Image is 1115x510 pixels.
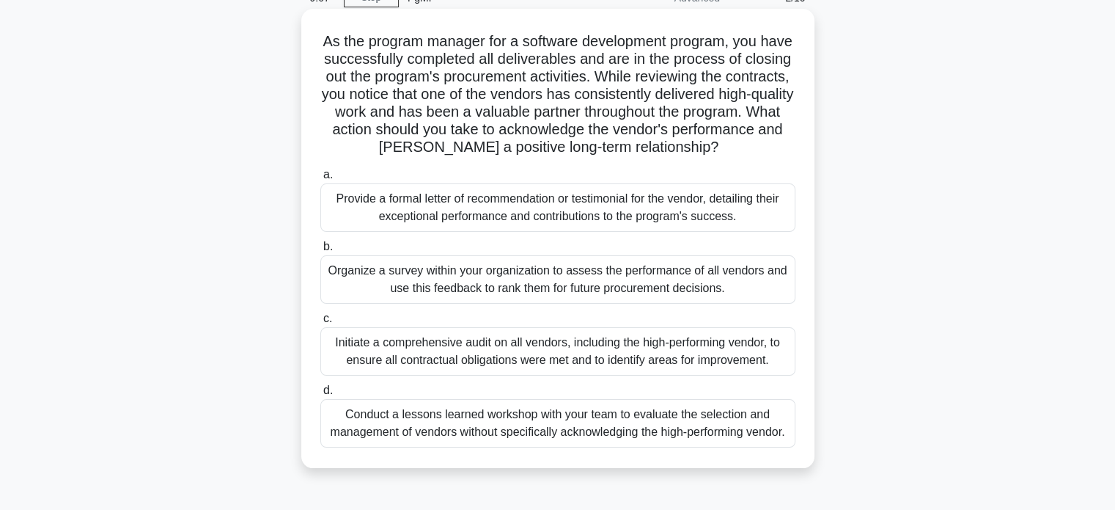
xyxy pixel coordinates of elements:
[320,399,795,448] div: Conduct a lessons learned workshop with your team to evaluate the selection and management of ven...
[320,183,795,232] div: Provide a formal letter of recommendation or testimonial for the vendor, detailing their exceptio...
[319,32,797,157] h5: As the program manager for a software development program, you have successfully completed all de...
[323,312,332,324] span: c.
[320,255,795,304] div: Organize a survey within your organization to assess the performance of all vendors and use this ...
[320,327,795,376] div: Initiate a comprehensive audit on all vendors, including the high-performing vendor, to ensure al...
[323,168,333,181] span: a.
[323,240,333,252] span: b.
[323,384,333,396] span: d.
